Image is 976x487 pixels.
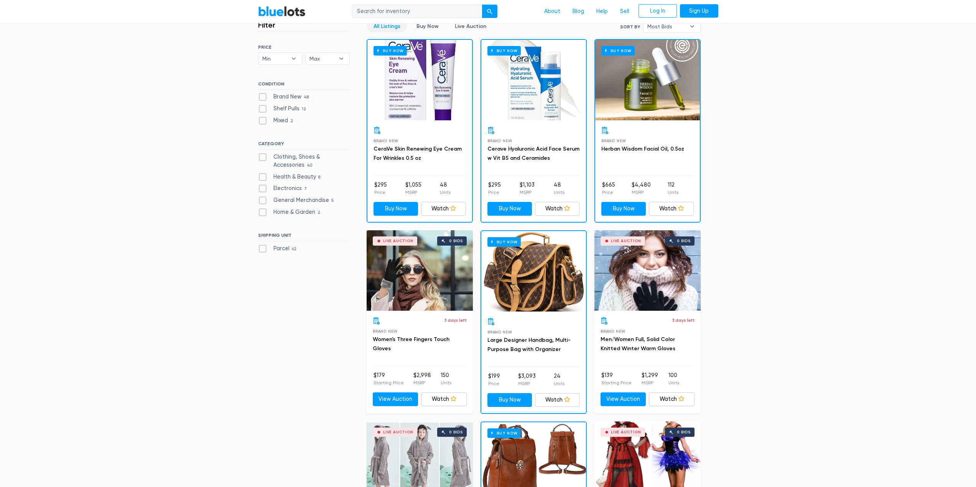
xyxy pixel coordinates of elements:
[668,371,679,387] li: 100
[487,139,512,143] span: Brand New
[300,106,309,112] span: 12
[488,380,500,387] p: Price
[258,81,350,90] h6: CONDITION
[632,181,651,196] li: $4,480
[538,4,566,19] a: About
[413,371,431,387] li: $2,998
[315,210,323,216] span: 2
[677,239,691,243] div: 0 bids
[374,139,398,143] span: Brand New
[290,246,299,252] span: 62
[367,20,407,32] a: All Listings
[367,230,473,311] a: Live Auction 0 bids
[413,379,431,386] p: MSRP
[554,380,565,387] p: Units
[481,40,586,120] a: Buy Now
[374,181,387,196] li: $295
[373,336,449,352] a: Women's Three Fingers Touch Gloves
[374,371,404,387] li: $179
[647,21,686,32] span: Most Bids
[258,173,323,181] label: Health & Beauty
[668,189,678,196] p: Units
[258,196,336,205] label: General Merchandise
[487,46,521,56] h6: Buy Now
[554,189,565,196] p: Units
[672,317,695,324] p: 3 days left
[258,153,350,169] label: Clothing, Shoes & Accessories
[554,181,565,196] li: 48
[405,181,421,196] li: $1,055
[601,329,625,333] span: Brand New
[601,336,675,352] a: Men/Women Full, Solid Color Knitted Winter Warm Gloves
[481,231,586,312] a: Buy Now
[258,93,311,101] label: Brand New
[595,40,700,120] a: Buy Now
[487,202,532,216] a: Buy Now
[449,430,463,434] div: 0 bids
[518,380,536,387] p: MSRP
[601,392,646,406] a: View Auction
[410,20,445,32] a: Buy Now
[566,4,590,19] a: Blog
[374,146,462,161] a: CeraVe Skin Renewing Eye Cream For Wrinkles 0.5 oz
[488,181,501,196] li: $295
[333,53,349,64] b: ▾
[441,379,451,386] p: Units
[444,317,467,324] p: 3 days left
[535,202,580,216] a: Watch
[421,392,467,406] a: Watch
[601,46,635,56] h6: Buy Now
[487,337,571,353] a: Large Designer Handbag, Multi-Purpose Bag with Organizer
[448,20,493,32] a: Live Auction
[518,372,536,387] li: $3,093
[611,239,641,243] div: Live Auction
[449,239,463,243] div: 0 bids
[374,379,404,386] p: Starting Price
[421,202,466,216] a: Watch
[487,393,532,407] a: Buy Now
[329,198,336,204] span: 5
[642,379,658,386] p: MSRP
[487,330,512,334] span: Brand New
[488,372,500,387] li: $199
[383,430,413,434] div: Live Auction
[374,46,407,56] h6: Buy Now
[520,189,535,196] p: MSRP
[374,189,387,196] p: Price
[487,237,521,247] h6: Buy Now
[262,53,288,64] span: Min
[383,239,413,243] div: Live Auction
[352,5,482,18] input: Search for inventory
[258,233,350,241] h6: SHIPPING UNIT
[590,4,614,19] a: Help
[487,428,521,438] h6: Buy Now
[680,4,718,18] a: Sign Up
[632,189,651,196] p: MSRP
[602,181,615,196] li: $665
[520,181,535,196] li: $1,103
[302,186,309,192] span: 7
[258,141,350,149] h6: CATEGORY
[373,392,418,406] a: View Auction
[535,393,580,407] a: Watch
[258,244,299,253] label: Parcel
[620,23,640,30] label: Sort By
[373,329,398,333] span: Brand New
[554,372,565,387] li: 24
[405,189,421,196] p: MSRP
[601,139,626,143] span: Brand New
[440,189,451,196] p: Units
[642,371,658,387] li: $1,299
[649,392,695,406] a: Watch
[487,146,579,161] a: Cerave Hyaluronic Acid Face Serum w Vit B5 and Ceramides
[601,146,684,152] a: Herban Wisdom Facial Oil, 0.5oz
[258,184,309,193] label: Electronics
[286,53,302,64] b: ▾
[301,95,311,101] span: 48
[602,189,615,196] p: Price
[668,379,679,386] p: Units
[309,53,335,64] span: Max
[488,189,501,196] p: Price
[258,105,309,113] label: Shelf Pulls
[601,371,632,387] li: $139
